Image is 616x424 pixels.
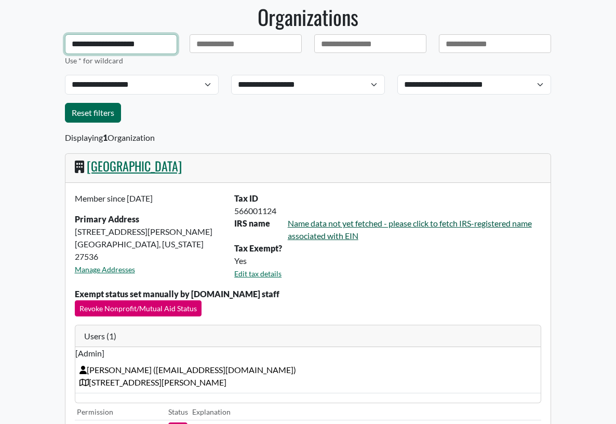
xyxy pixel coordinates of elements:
[192,407,231,416] small: Explanation
[65,56,123,65] small: Use * for wildcard
[75,214,139,224] strong: Primary Address
[65,103,121,123] a: Reset filters
[234,243,282,253] b: Tax Exempt?
[75,325,541,348] div: Users (1)
[168,407,188,416] small: Status
[234,193,258,203] b: Tax ID
[69,192,229,288] div: [STREET_ADDRESS][PERSON_NAME] [GEOGRAPHIC_DATA], [US_STATE] 27536
[234,269,282,278] a: Edit tax details
[228,255,547,267] div: Yes
[75,360,541,393] td: [PERSON_NAME] ( [EMAIL_ADDRESS][DOMAIN_NAME] ) [STREET_ADDRESS][PERSON_NAME]
[75,300,202,316] button: Revoke Nonprofit/Mutual Aid Status
[75,192,222,205] p: Member since [DATE]
[234,218,270,228] strong: IRS name
[65,5,551,30] h1: Organizations
[228,205,547,217] div: 566001124
[75,289,279,299] b: Exempt status set manually by [DOMAIN_NAME] staff
[288,218,532,241] a: Name data not yet fetched - please click to fetch IRS-registered name associated with EIN
[77,407,113,416] small: Permission
[75,265,135,274] a: Manage Addresses
[75,347,541,360] span: [Admin]
[103,132,108,142] b: 1
[87,156,182,175] a: [GEOGRAPHIC_DATA]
